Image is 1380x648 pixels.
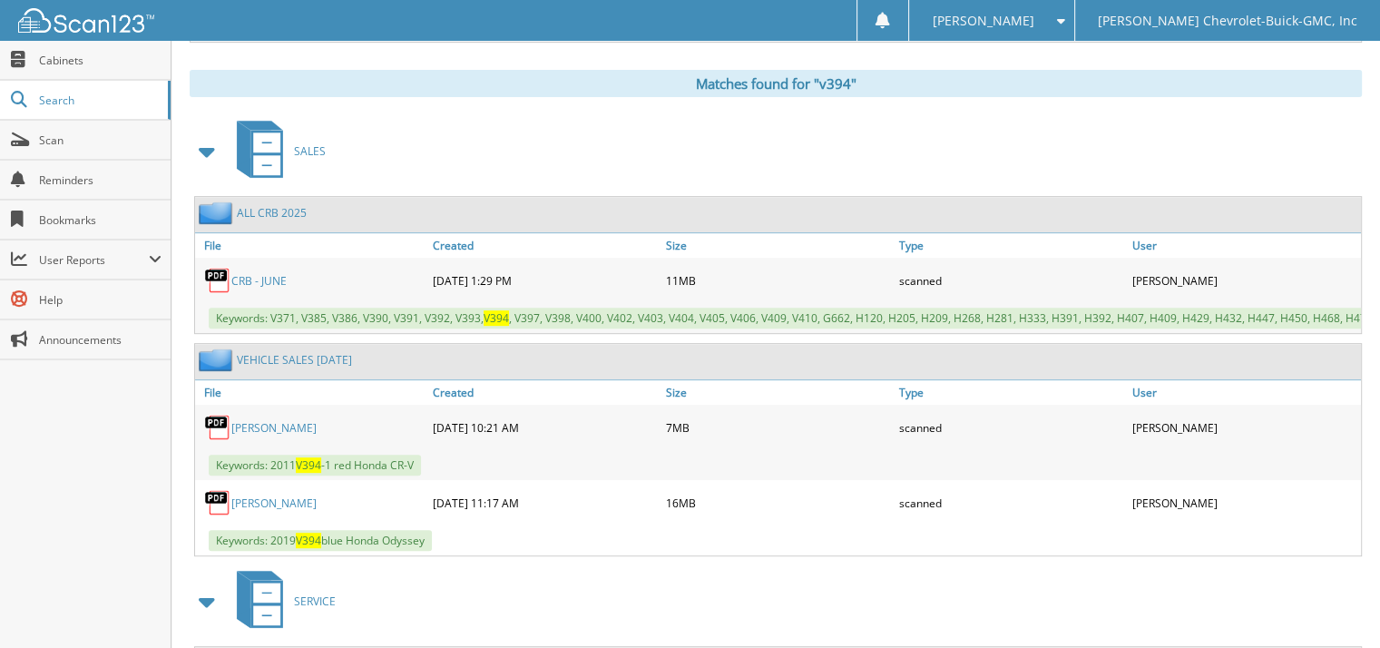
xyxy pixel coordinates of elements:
[231,420,317,436] a: [PERSON_NAME]
[195,380,428,405] a: File
[39,292,161,308] span: Help
[195,233,428,258] a: File
[1128,485,1361,521] div: [PERSON_NAME]
[226,115,326,187] a: SALES
[39,252,149,268] span: User Reports
[39,53,161,68] span: Cabinets
[661,409,895,446] div: 7MB
[1098,15,1357,26] span: [PERSON_NAME] Chevrolet-Buick-GMC, Inc
[428,262,661,299] div: [DATE] 1:29 PM
[661,233,895,258] a: Size
[231,496,317,511] a: [PERSON_NAME]
[39,212,161,228] span: Bookmarks
[484,310,509,326] span: V394
[428,409,661,446] div: [DATE] 10:21 AM
[199,201,237,224] img: folder2.png
[190,70,1362,97] div: Matches found for "v394"
[296,533,321,548] span: V394
[294,143,326,159] span: SALES
[231,273,287,289] a: CRB - JUNE
[428,485,661,521] div: [DATE] 11:17 AM
[209,455,421,476] span: Keywords: 2011 -1 red Honda CR-V
[895,380,1128,405] a: Type
[209,530,432,551] span: Keywords: 2019 blue Honda Odyssey
[895,409,1128,446] div: scanned
[1289,561,1380,648] iframe: Chat Widget
[895,485,1128,521] div: scanned
[661,485,895,521] div: 16MB
[226,565,336,637] a: SERVICE
[895,262,1128,299] div: scanned
[1128,233,1361,258] a: User
[204,267,231,294] img: PDF.png
[1128,409,1361,446] div: [PERSON_NAME]
[932,15,1033,26] span: [PERSON_NAME]
[661,380,895,405] a: Size
[39,133,161,148] span: Scan
[1128,380,1361,405] a: User
[294,594,336,609] span: SERVICE
[199,349,237,371] img: folder2.png
[39,332,161,348] span: Announcements
[204,414,231,441] img: PDF.png
[428,380,661,405] a: Created
[204,489,231,516] img: PDF.png
[895,233,1128,258] a: Type
[296,457,321,473] span: V394
[39,172,161,188] span: Reminders
[237,205,307,221] a: ALL CRB 2025
[39,93,159,108] span: Search
[1128,262,1361,299] div: [PERSON_NAME]
[237,352,352,368] a: VEHICLE SALES [DATE]
[428,233,661,258] a: Created
[661,262,895,299] div: 11MB
[18,8,154,33] img: scan123-logo-white.svg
